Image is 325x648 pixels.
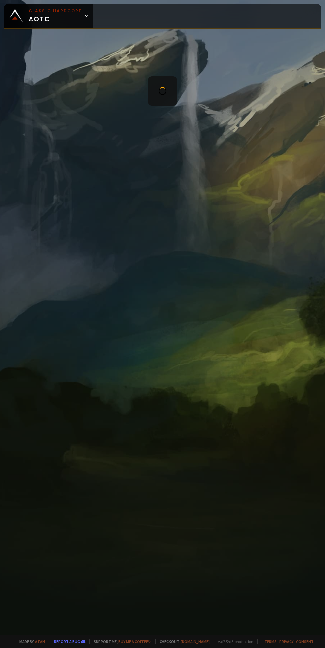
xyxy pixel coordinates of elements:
[54,639,80,644] a: Report a bug
[35,639,45,644] a: a fan
[15,639,45,644] span: Made by
[279,639,293,644] a: Privacy
[214,639,253,644] span: v. d752d5 - production
[264,639,277,644] a: Terms
[296,639,314,644] a: Consent
[29,8,82,14] small: Classic Hardcore
[89,639,151,644] span: Support me,
[181,639,210,644] a: [DOMAIN_NAME]
[155,639,210,644] span: Checkout
[4,4,93,28] a: Classic HardcoreAOTC
[118,639,151,644] a: Buy me a coffee
[29,8,82,24] span: AOTC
